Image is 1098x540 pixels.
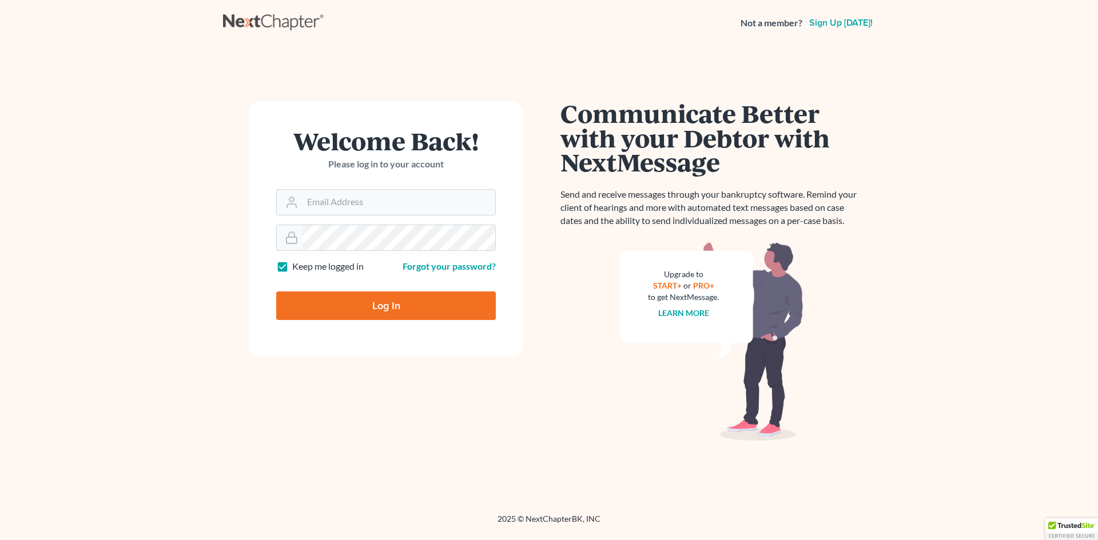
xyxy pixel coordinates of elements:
[683,281,691,290] span: or
[276,291,496,320] input: Log In
[620,241,803,441] img: nextmessage_bg-59042aed3d76b12b5cd301f8e5b87938c9018125f34e5fa2b7a6b67550977c72.svg
[653,281,682,290] a: START+
[303,190,495,215] input: Email Address
[292,260,364,273] label: Keep me logged in
[807,18,875,27] a: Sign up [DATE]!
[693,281,714,290] a: PRO+
[276,158,496,171] p: Please log in to your account
[658,308,709,318] a: Learn more
[403,261,496,271] a: Forgot your password?
[560,101,864,174] h1: Communicate Better with your Debtor with NextMessage
[223,513,875,534] div: 2025 © NextChapterBK, INC
[741,17,802,30] strong: Not a member?
[648,291,719,303] div: to get NextMessage.
[560,188,864,227] p: Send and receive messages through your bankruptcy software. Remind your client of hearings and mo...
[276,129,496,153] h1: Welcome Back!
[1045,518,1098,540] div: TrustedSite Certified
[648,269,719,280] div: Upgrade to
